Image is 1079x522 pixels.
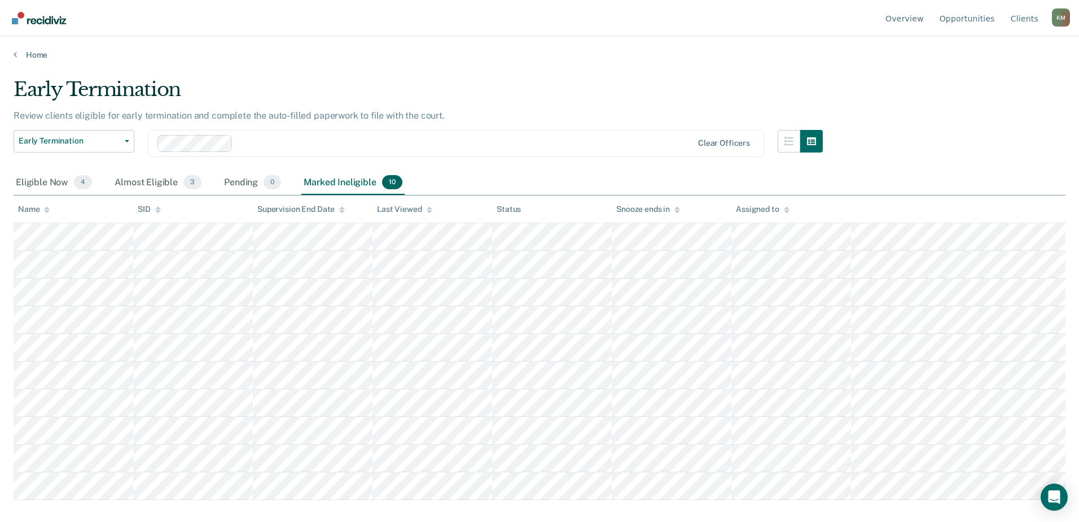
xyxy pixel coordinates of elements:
[1052,8,1070,27] button: Profile dropdown button
[18,205,50,214] div: Name
[14,110,445,121] p: Review clients eligible for early termination and complete the auto-filled paperwork to file with...
[616,205,680,214] div: Snooze ends in
[138,205,161,214] div: SID
[1041,484,1068,511] div: Open Intercom Messenger
[698,138,750,148] div: Clear officers
[183,175,201,190] span: 3
[14,78,823,110] div: Early Termination
[222,171,283,195] div: Pending0
[1052,8,1070,27] div: K M
[301,171,404,195] div: Marked Ineligible10
[497,205,521,214] div: Status
[14,171,94,195] div: Eligible Now4
[74,175,92,190] span: 4
[382,175,402,190] span: 10
[12,12,66,24] img: Recidiviz
[14,130,134,153] button: Early Termination
[257,205,345,214] div: Supervision End Date
[377,205,432,214] div: Last Viewed
[112,171,204,195] div: Almost Eligible3
[19,136,120,146] span: Early Termination
[736,205,789,214] div: Assigned to
[14,50,1065,60] a: Home
[264,175,281,190] span: 0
